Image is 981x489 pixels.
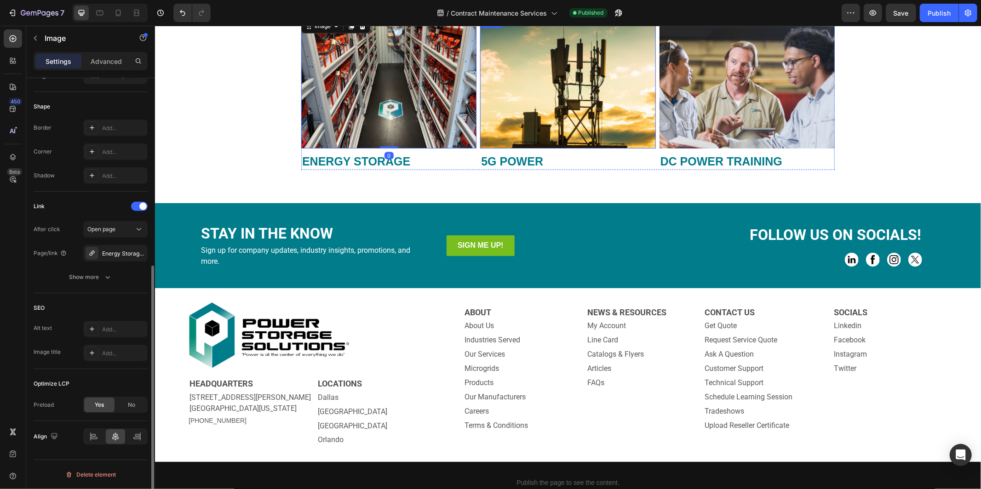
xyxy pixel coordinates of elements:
iframe: Design area [155,26,981,489]
button: 7 [4,4,69,22]
button: Publish [920,4,958,22]
a: catalogs & flyers [432,324,489,333]
a: careers [310,381,334,390]
div: Shape [34,102,50,111]
p: Sign up for company updates, industry insights, promotions, and more. [46,219,273,241]
a: [GEOGRAPHIC_DATA] [163,396,232,404]
a: instagram [679,324,712,333]
a: technical support [550,353,608,361]
a: [STREET_ADDRESS][PERSON_NAME] [34,367,156,376]
span: No [128,401,135,409]
span: Open page [87,226,115,233]
a: request service quote [550,310,622,318]
a: twitter [679,338,701,347]
a: about us [310,296,339,304]
a: News & resources [432,282,511,291]
a: upload reseller certificate [550,395,634,404]
h2: STAY IN THE KNOW [45,198,288,219]
a: terms & conditions [310,395,373,404]
div: Optimize LCP [34,380,69,388]
a: articles [432,338,456,347]
div: Beta [7,168,22,176]
a: our manufacturers [310,367,371,375]
h2: FOLLOW US ON SOCIALS! [538,199,767,220]
a: ENERGY STORAGE [147,129,255,142]
div: Open Intercom Messenger [950,444,972,466]
a: microgrids [310,338,344,347]
a: ask a question [550,324,599,333]
a: dallas [163,367,184,376]
p: Publish the page to see the content. [45,453,781,462]
a: contact us [550,282,600,291]
div: Add... [102,124,145,132]
a: orlando [163,410,189,419]
a: customer support [550,338,608,347]
a: sign me up! [292,210,360,230]
div: Add... [102,148,145,156]
a: our services [310,324,350,333]
button: Save [886,4,916,22]
div: Energy Storage Services [102,250,145,258]
div: Shadow [34,171,55,180]
div: Image title [34,348,61,356]
button: Show more [34,269,148,285]
p: Settings [46,57,71,66]
a: get quote [550,296,582,304]
a: [GEOGRAPHIC_DATA][US_STATE] [34,378,142,387]
p: Image [45,33,123,44]
a: [GEOGRAPHIC_DATA] [163,381,232,390]
a: facebook [679,310,711,318]
a: FAQs [432,353,449,361]
a: about [310,282,336,291]
a: tradeshows [550,381,589,390]
div: Undo/Redo [173,4,211,22]
div: Page/link [34,249,67,257]
div: SEO [34,304,45,312]
div: Add... [102,325,145,334]
span: Contract Maintenance Services [451,8,547,18]
div: Preload [34,401,54,409]
h2: Socials [678,281,792,293]
div: Add... [102,172,145,180]
span: Yes [95,401,104,409]
a: products [310,353,338,361]
a: line card [432,310,463,318]
div: Show more [69,273,112,282]
div: 450 [9,98,22,105]
a: DC POWER TRAINING [505,129,627,142]
div: Align [34,431,60,443]
div: Alt text [34,324,52,332]
button: Open page [83,221,148,238]
div: Link [34,202,45,210]
span: Save [894,9,909,17]
div: Add... [102,349,145,358]
div: Publish [928,8,951,18]
a: HEADQUARTERS [34,353,98,363]
a: LOCATIONS [163,353,207,363]
p: 7 [60,7,64,18]
a: [PHONE_NUMBER] [34,391,92,398]
span: Published [579,9,604,17]
div: Delete element [65,469,116,480]
img: gempages_523498509446415604-9d9c4695-3d15-4af8-aaf6-2d0d432cd117.png [34,276,195,343]
div: 0 [229,126,239,134]
a: 5G POWER [326,129,388,142]
button: Delete element [34,467,148,482]
div: After click [34,225,60,233]
p: sign me up! [303,213,349,227]
span: / [447,8,449,18]
div: Border [34,124,52,132]
a: my account [432,296,471,304]
a: linkedin [679,296,706,304]
p: Advanced [91,57,122,66]
div: Corner [34,148,52,156]
a: industries served [310,310,365,318]
a: schedule learning session [550,367,637,375]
